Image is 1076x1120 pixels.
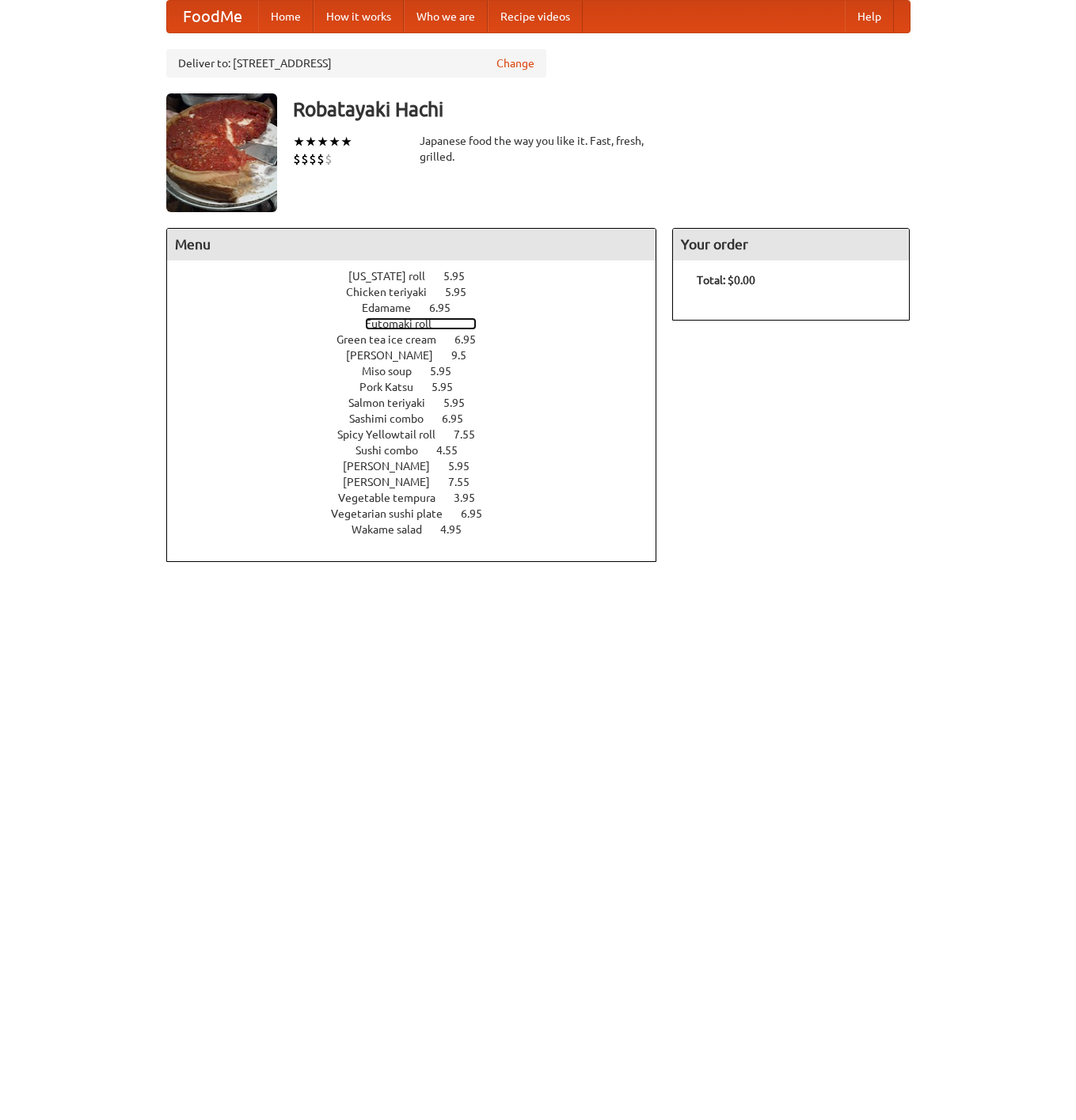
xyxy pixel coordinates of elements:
a: Vegetable tempura 3.95 [338,492,504,504]
li: $ [309,150,317,168]
span: 5.95 [443,397,481,409]
span: Green tea ice cream [336,333,452,346]
span: 7.55 [454,428,491,441]
span: 6.95 [454,333,492,346]
a: Vegetarian sushi plate 6.95 [331,507,511,520]
span: [US_STATE] roll [348,270,441,283]
li: ★ [305,133,317,150]
a: Change [496,55,534,71]
span: 6.95 [429,302,466,314]
span: Pork Katsu [359,381,429,393]
div: Deliver to: [STREET_ADDRESS] [166,49,546,78]
li: ★ [293,133,305,150]
span: [PERSON_NAME] [343,476,446,488]
span: 5.95 [432,381,469,393]
li: ★ [340,133,352,150]
span: Futomaki roll [365,317,447,330]
a: Edamame 6.95 [362,302,480,314]
li: $ [325,150,333,168]
span: 4.95 [440,523,477,536]
a: [PERSON_NAME] 9.5 [346,349,496,362]
a: Green tea ice cream 6.95 [336,333,505,346]
span: 5.95 [443,270,481,283]
h3: Robatayaki Hachi [293,93,911,125]
span: Salmon teriyaki [348,397,441,409]
span: [PERSON_NAME] [343,460,446,473]
span: Sashimi combo [349,412,439,425]
li: $ [317,150,325,168]
span: Chicken teriyaki [346,286,443,298]
span: 5.95 [448,460,485,473]
h4: Your order [673,229,909,260]
a: Miso soup 5.95 [362,365,481,378]
a: [US_STATE] roll 5.95 [348,270,494,283]
a: Chicken teriyaki 5.95 [346,286,496,298]
a: How it works [314,1,404,32]
span: Vegetarian sushi plate [331,507,458,520]
div: Japanese food the way you like it. Fast, fresh, grilled. [420,133,657,165]
li: $ [293,150,301,168]
li: ★ [317,133,329,150]
span: [PERSON_NAME] [346,349,449,362]
a: Home [258,1,314,32]
a: Salmon teriyaki 5.95 [348,397,494,409]
li: ★ [329,133,340,150]
a: Sashimi combo 6.95 [349,412,492,425]
a: Wakame salad 4.95 [352,523,491,536]
span: 7.55 [448,476,485,488]
span: 5.95 [430,365,467,378]
span: Edamame [362,302,427,314]
span: Spicy Yellowtail roll [337,428,451,441]
span: 5.95 [445,286,482,298]
span: Sushi combo [355,444,434,457]
a: [PERSON_NAME] 5.95 [343,460,499,473]
span: 4.55 [436,444,473,457]
a: [PERSON_NAME] 7.55 [343,476,499,488]
b: Total: $0.00 [697,274,755,287]
a: FoodMe [167,1,258,32]
a: Sushi combo 4.55 [355,444,487,457]
a: Recipe videos [488,1,583,32]
h4: Menu [167,229,656,260]
span: Vegetable tempura [338,492,451,504]
span: Miso soup [362,365,428,378]
img: angular.jpg [166,93,277,212]
a: Help [845,1,894,32]
span: 3.95 [454,492,491,504]
span: 6.95 [461,507,498,520]
li: $ [301,150,309,168]
span: 6.95 [442,412,479,425]
span: Wakame salad [352,523,438,536]
a: Pork Katsu 5.95 [359,381,482,393]
a: Who we are [404,1,488,32]
a: Futomaki roll [365,317,477,330]
a: Spicy Yellowtail roll 7.55 [337,428,504,441]
span: 9.5 [451,349,482,362]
